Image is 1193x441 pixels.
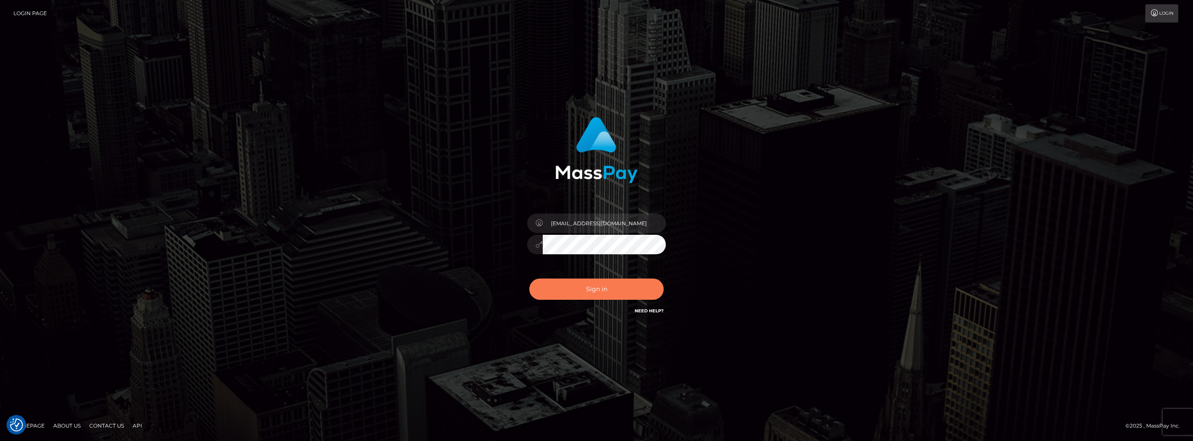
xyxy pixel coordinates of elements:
a: About Us [50,419,84,432]
a: API [129,419,146,432]
a: Homepage [10,419,48,432]
img: MassPay Login [555,117,638,183]
a: Contact Us [86,419,127,432]
img: Revisit consent button [10,418,23,431]
input: Username... [543,214,666,233]
button: Consent Preferences [10,418,23,431]
button: Sign in [529,279,664,300]
a: Need Help? [635,308,664,314]
div: © 2025 , MassPay Inc. [1125,421,1186,431]
a: Login [1145,4,1178,23]
a: Login Page [13,4,47,23]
